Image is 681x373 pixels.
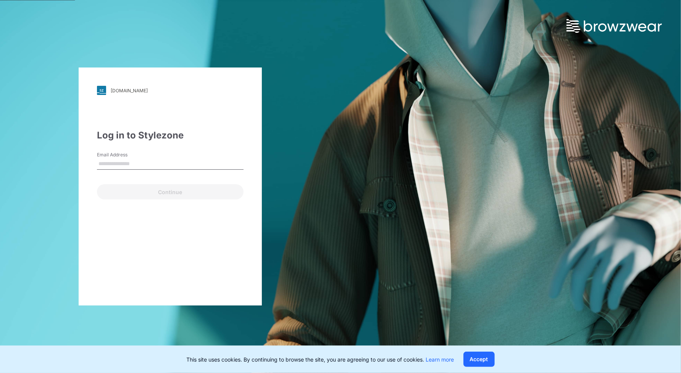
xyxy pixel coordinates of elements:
div: [DOMAIN_NAME] [111,88,148,93]
label: Email Address [97,151,150,158]
a: Learn more [426,356,454,363]
img: browzwear-logo.73288ffb.svg [566,19,662,33]
div: Log in to Stylezone [97,129,244,142]
button: Accept [463,352,495,367]
p: This site uses cookies. By continuing to browse the site, you are agreeing to our use of cookies. [187,355,454,363]
a: [DOMAIN_NAME] [97,86,244,95]
img: svg+xml;base64,PHN2ZyB3aWR0aD0iMjgiIGhlaWdodD0iMjgiIHZpZXdCb3g9IjAgMCAyOCAyOCIgZmlsbD0ibm9uZSIgeG... [97,86,106,95]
